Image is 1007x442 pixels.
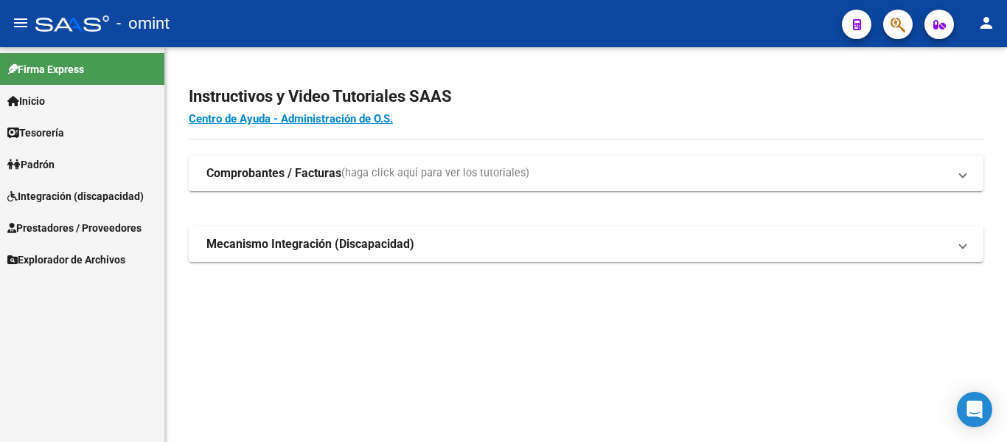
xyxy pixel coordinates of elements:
[957,392,992,427] div: Open Intercom Messenger
[7,188,144,204] span: Integración (discapacidad)
[7,156,55,173] span: Padrón
[7,61,84,77] span: Firma Express
[12,14,29,32] mat-icon: menu
[978,14,995,32] mat-icon: person
[206,236,414,252] strong: Mecanismo Integración (Discapacidad)
[189,83,983,111] h2: Instructivos y Video Tutoriales SAAS
[116,7,170,40] span: - omint
[7,93,45,109] span: Inicio
[7,220,142,236] span: Prestadores / Proveedores
[206,165,341,182] strong: Comprobantes / Facturas
[7,125,64,141] span: Tesorería
[7,252,125,268] span: Explorador de Archivos
[189,156,983,191] mat-expansion-panel-header: Comprobantes / Facturas(haga click aquí para ver los tutoriales)
[189,227,983,262] mat-expansion-panel-header: Mecanismo Integración (Discapacidad)
[189,112,393,125] a: Centro de Ayuda - Administración de O.S.
[341,165,529,182] span: (haga click aquí para ver los tutoriales)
